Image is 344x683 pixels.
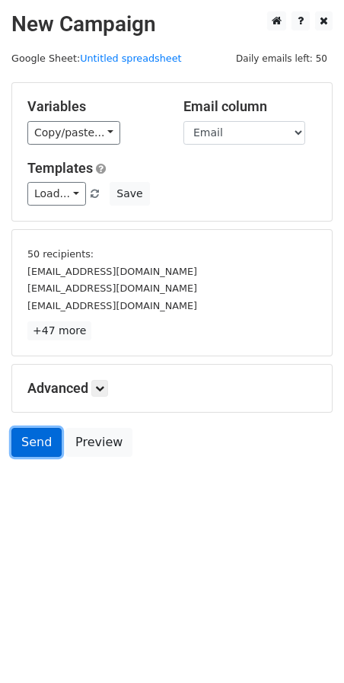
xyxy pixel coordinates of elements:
[27,380,317,397] h5: Advanced
[231,50,333,67] span: Daily emails left: 50
[11,11,333,37] h2: New Campaign
[11,53,182,64] small: Google Sheet:
[110,182,149,206] button: Save
[183,98,317,115] h5: Email column
[27,121,120,145] a: Copy/paste...
[27,300,197,311] small: [EMAIL_ADDRESS][DOMAIN_NAME]
[27,282,197,294] small: [EMAIL_ADDRESS][DOMAIN_NAME]
[11,428,62,457] a: Send
[268,610,344,683] iframe: Chat Widget
[27,98,161,115] h5: Variables
[27,160,93,176] a: Templates
[27,182,86,206] a: Load...
[65,428,132,457] a: Preview
[27,248,94,260] small: 50 recipients:
[231,53,333,64] a: Daily emails left: 50
[27,321,91,340] a: +47 more
[80,53,181,64] a: Untitled spreadsheet
[27,266,197,277] small: [EMAIL_ADDRESS][DOMAIN_NAME]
